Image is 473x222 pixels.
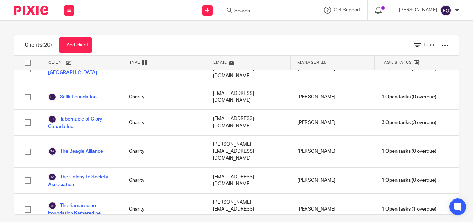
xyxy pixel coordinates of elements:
span: Client [48,60,64,65]
span: 1 Open tasks [382,177,411,184]
span: (0 overdue) [382,177,436,184]
span: (0 overdue) [382,94,436,100]
input: Select all [21,56,34,69]
a: The Colony to Society Association [48,173,115,188]
span: Filter [423,43,435,47]
div: [PERSON_NAME] [291,136,375,167]
p: [PERSON_NAME] [399,7,437,14]
img: svg%3E [440,5,452,16]
img: svg%3E [48,202,56,210]
span: Email [213,60,227,65]
img: svg%3E [48,173,56,181]
span: Task Status [382,60,412,65]
div: [PERSON_NAME] [291,168,375,193]
span: (1 overdue) [382,206,436,213]
input: Search [234,8,296,15]
div: [PERSON_NAME] [291,85,375,109]
div: [PERSON_NAME][EMAIL_ADDRESS][DOMAIN_NAME] [206,136,290,167]
a: Salik Foundation [48,93,97,101]
span: 1 Open tasks [382,206,411,213]
a: The Kamaredine Foundation Kamaredine [48,202,115,217]
img: Pixie [14,6,48,15]
a: The Beagle Alliance [48,147,103,156]
img: svg%3E [48,93,56,101]
a: + Add client [59,37,92,53]
div: Charity [122,85,206,109]
h1: Clients [25,42,52,49]
div: [PERSON_NAME] [291,110,375,135]
div: [EMAIL_ADDRESS][DOMAIN_NAME] [206,85,290,109]
span: Get Support [334,8,360,12]
span: 3 Open tasks [382,119,411,126]
img: svg%3E [48,147,56,156]
span: Manager [297,60,319,65]
div: Charity [122,168,206,193]
span: 1 Open tasks [382,94,411,100]
div: Charity [122,136,206,167]
span: (0 overdue) [382,148,436,155]
span: 1 Open tasks [382,148,411,155]
a: Tabernacle of Glory Canada Inc. [48,115,115,130]
div: Charity [122,110,206,135]
img: svg%3E [48,115,56,123]
span: Type [129,60,140,65]
span: (3 overdue) [382,119,436,126]
div: [EMAIL_ADDRESS][DOMAIN_NAME] [206,110,290,135]
span: (20) [42,42,52,48]
div: [EMAIL_ADDRESS][DOMAIN_NAME] [206,168,290,193]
